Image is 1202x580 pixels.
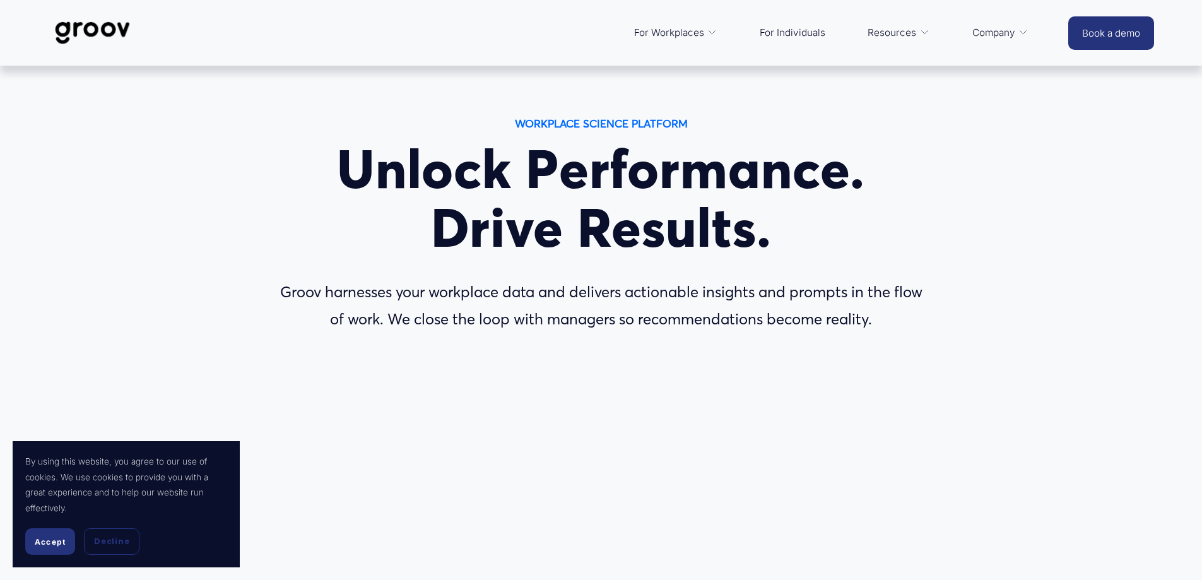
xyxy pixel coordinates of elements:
span: Accept [35,537,66,547]
strong: WORKPLACE SCIENCE PLATFORM [515,117,688,130]
a: folder dropdown [966,18,1035,48]
section: Cookie banner [13,441,240,567]
span: For Workplaces [634,24,704,42]
a: Book a demo [1068,16,1154,50]
p: By using this website, you agree to our use of cookies. We use cookies to provide you with a grea... [25,454,227,516]
p: Groov harnesses your workplace data and delivers actionable insights and prompts in the flow of w... [271,279,931,333]
h1: Unlock Performance. Drive Results. [271,140,931,257]
img: Groov | Workplace Science Platform | Unlock Performance | Drive Results [48,12,137,54]
span: Company [972,24,1015,42]
span: Resources [868,24,916,42]
a: folder dropdown [628,18,724,48]
a: folder dropdown [861,18,936,48]
span: Decline [94,536,129,547]
a: For Individuals [753,18,832,48]
button: Accept [25,528,75,555]
button: Decline [84,528,139,555]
